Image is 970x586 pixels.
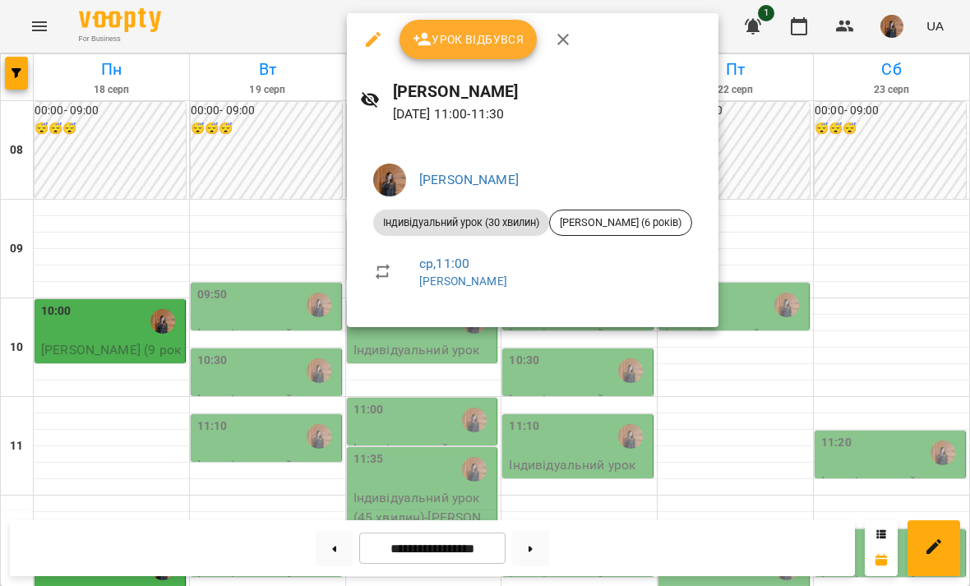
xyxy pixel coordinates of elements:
[400,20,538,59] button: Урок відбувся
[413,30,524,49] span: Урок відбувся
[419,275,507,288] a: [PERSON_NAME]
[373,215,549,230] span: Індивідуальний урок (30 хвилин)
[549,210,692,236] div: [PERSON_NAME] (6 років)
[393,104,705,124] p: [DATE] 11:00 - 11:30
[419,256,469,271] a: ср , 11:00
[373,164,406,196] img: 40e98ae57a22f8772c2bdbf2d9b59001.jpeg
[393,79,705,104] h6: [PERSON_NAME]
[550,215,691,230] span: [PERSON_NAME] (6 років)
[419,172,519,187] a: [PERSON_NAME]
